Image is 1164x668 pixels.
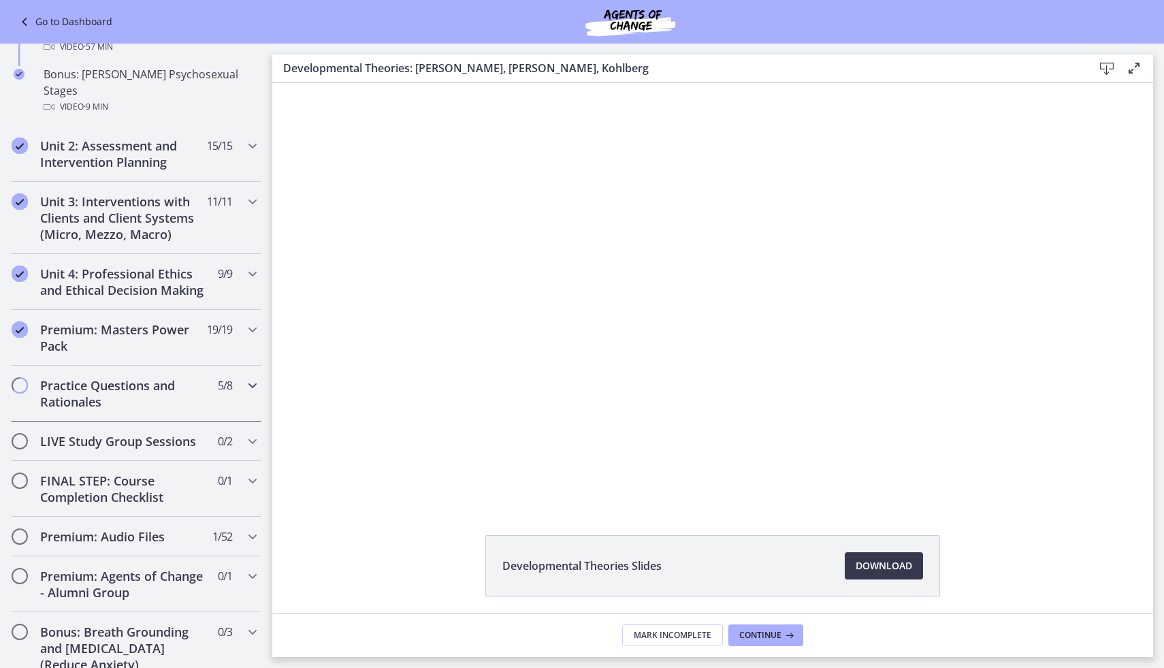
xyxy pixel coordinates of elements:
i: Completed [12,138,28,154]
span: 0 / 1 [218,568,232,584]
span: 15 / 15 [207,138,232,154]
h2: Unit 2: Assessment and Intervention Planning [40,138,206,170]
h2: LIVE Study Group Sessions [40,433,206,449]
h2: FINAL STEP: Course Completion Checklist [40,473,206,505]
a: Download [845,552,923,579]
div: Bonus: [PERSON_NAME] Psychosexual Stages [44,66,256,115]
div: Video [44,99,256,115]
span: 0 / 3 [218,624,232,640]
img: Agents of Change [549,5,712,38]
h2: Practice Questions and Rationales [40,377,206,410]
span: Developmental Theories Slides [502,558,662,574]
h2: Unit 4: Professional Ethics and Ethical Decision Making [40,266,206,298]
span: 5 / 8 [218,377,232,394]
iframe: Video Lesson [272,83,1153,504]
span: Continue [739,630,781,641]
span: 11 / 11 [207,193,232,210]
span: · 9 min [84,99,108,115]
span: Mark Incomplete [634,630,711,641]
span: 0 / 1 [218,473,232,489]
span: 1 / 52 [212,528,232,545]
h2: Unit 3: Interventions with Clients and Client Systems (Micro, Mezzo, Macro) [40,193,206,242]
i: Completed [12,266,28,282]
h3: Developmental Theories: [PERSON_NAME], [PERSON_NAME], Kohlberg [283,60,1071,76]
button: Mark Incomplete [622,624,723,646]
div: Video [44,39,256,55]
span: 0 / 2 [218,433,232,449]
span: · 57 min [84,39,113,55]
h2: Premium: Masters Power Pack [40,321,206,354]
i: Completed [14,69,25,80]
span: 19 / 19 [207,321,232,338]
a: Go to Dashboard [16,14,112,30]
span: 9 / 9 [218,266,232,282]
h2: Premium: Audio Files [40,528,206,545]
span: Download [856,558,912,574]
button: Continue [728,624,803,646]
i: Completed [12,193,28,210]
h2: Premium: Agents of Change - Alumni Group [40,568,206,601]
i: Completed [12,321,28,338]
